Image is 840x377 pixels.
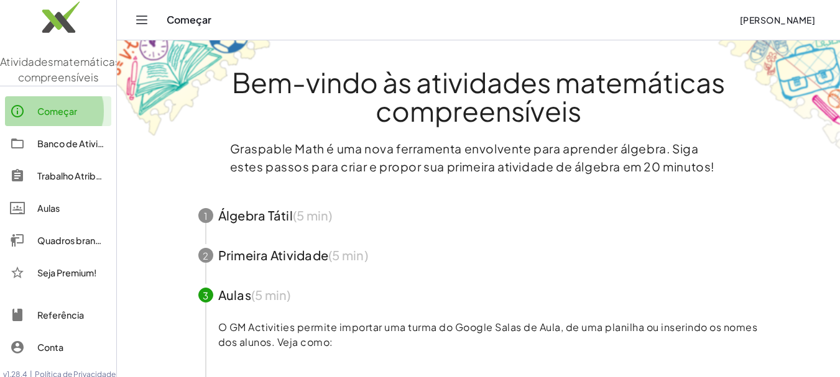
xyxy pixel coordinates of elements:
font: Referência [37,309,84,320]
font: [PERSON_NAME] [740,14,815,25]
font: Graspable Math é uma nova ferramenta envolvente para aprender álgebra. Siga estes passos para cri... [230,141,715,174]
font: Banco de Atividades [37,138,125,149]
a: Começar [5,96,111,126]
font: Quadros brancos [37,235,111,246]
font: Começar [37,106,77,117]
font: matemáticas compreensíveis [18,55,121,84]
font: Conta [37,342,63,353]
button: 1Álgebra Tátil(5 min) [183,196,774,235]
font: Trabalho Atribuído [37,170,114,181]
button: [PERSON_NAME] [729,9,825,31]
font: Aulas [37,202,60,214]
font: O GM Activities permite importar uma turma do Google Salas de Aula, de uma planilha ou inserindo ... [218,320,758,348]
a: Conta [5,332,111,362]
button: 3Aulas(5 min) [183,275,774,315]
font: 1 [204,211,208,222]
a: Trabalho Atribuído [5,161,111,191]
font: Bem-vindo às atividades matemáticas compreensíveis [232,65,725,128]
font: 2 [203,250,208,262]
a: Quadros brancos [5,225,111,255]
a: Banco de Atividades [5,129,111,158]
a: Referência [5,300,111,330]
font: 3 [203,290,208,302]
img: get-started-bg-ul-Ceg4j33I.png [117,39,272,138]
button: 2Primeira Atividade(5 min) [183,235,774,275]
a: Aulas [5,193,111,223]
font: Seja Premium! [37,267,96,278]
button: Alternar navegação [132,10,152,30]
